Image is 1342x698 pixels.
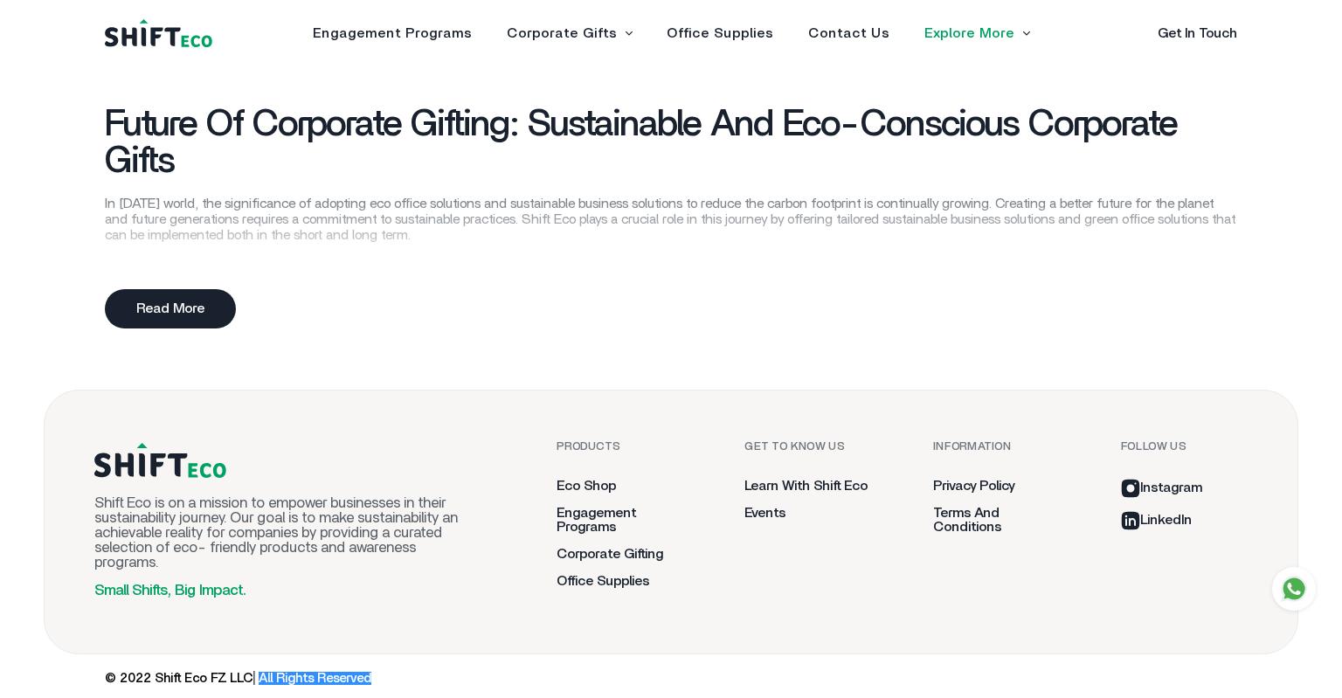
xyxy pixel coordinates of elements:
div: Read More [105,289,236,328]
a: Corporate Gifting [557,547,663,561]
a: Events [744,506,785,520]
p: Shift Eco is on a mission to empower businesses in their sustainability journey. Our goal is to m... [94,495,472,570]
a: Get In Touch [1158,26,1237,40]
div: Small Shifts, Big Impact. [94,583,495,598]
div: © 2022 Shift Eco FZ LLC [105,672,371,685]
h3: Future of Corporate Gifting: Sustainable and Eco-Conscious Corporate Gifts [105,106,1237,179]
a: Corporate Gifts [507,26,617,40]
a: Learn with Shift Eco [744,479,868,493]
a: Terms and Conditions [933,506,1001,534]
a: Privacy Policy [933,479,1014,493]
a: Engagement Programs [313,26,472,40]
a: LinkedIn [1121,513,1192,527]
span: | All Rights Reserved [252,672,371,685]
a: Office Supplies [667,26,773,40]
a: Explore More [924,26,1014,40]
a: Office Supplies [557,574,649,588]
a: Instagram [1121,480,1202,494]
a: Eco Shop [557,479,616,493]
a: Contact Us [808,26,889,40]
a: Engagement Programs [557,506,636,534]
